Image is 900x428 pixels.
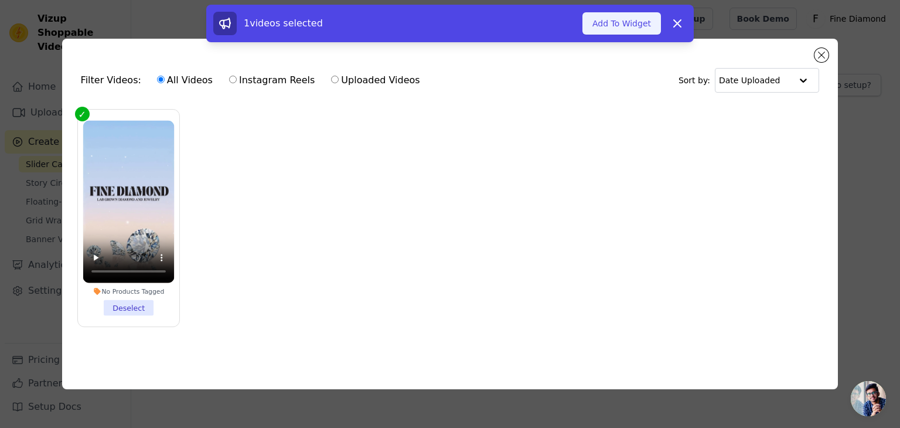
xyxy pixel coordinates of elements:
[156,73,213,88] label: All Videos
[679,68,820,93] div: Sort by:
[814,48,829,62] button: Close modal
[244,18,323,29] span: 1 videos selected
[330,73,420,88] label: Uploaded Videos
[851,381,886,416] div: Open chat
[582,12,661,35] button: Add To Widget
[229,73,315,88] label: Instagram Reels
[81,67,427,94] div: Filter Videos:
[83,287,174,295] div: No Products Tagged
